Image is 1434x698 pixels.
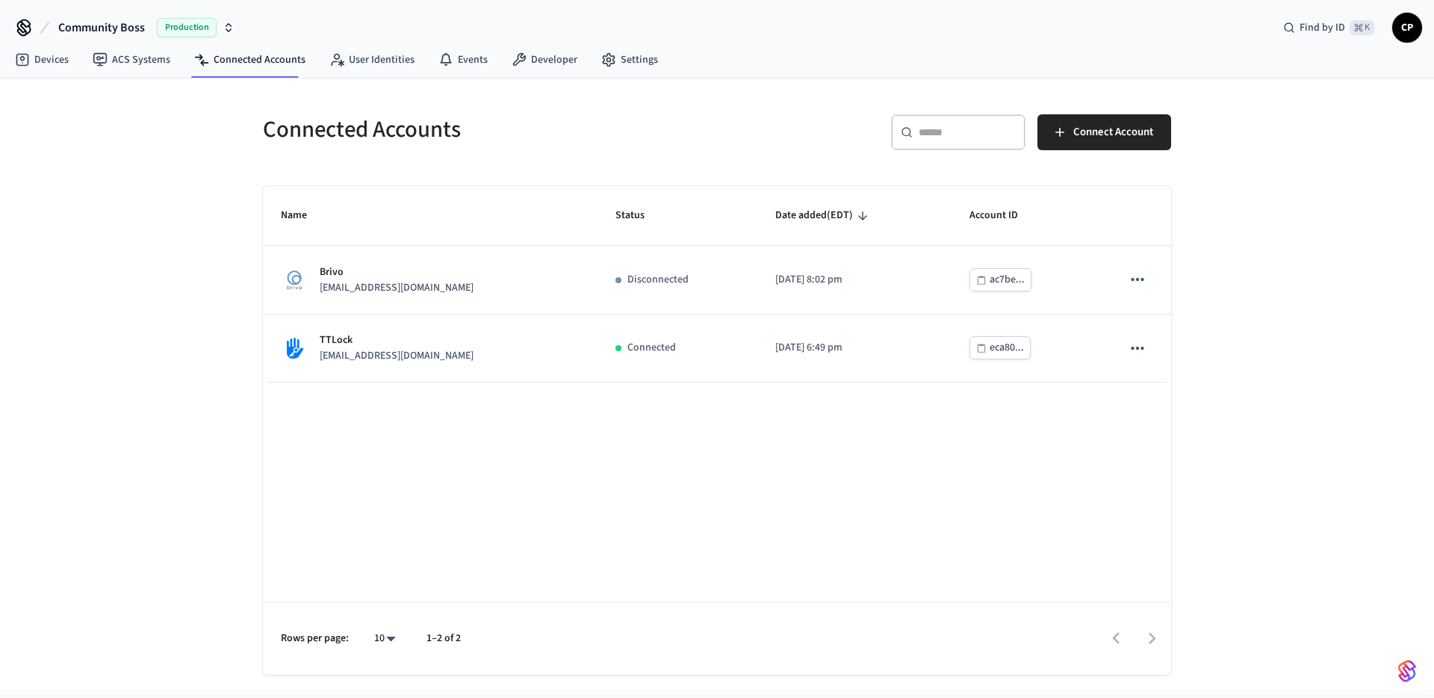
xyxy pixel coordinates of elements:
[969,204,1037,227] span: Account ID
[281,204,326,227] span: Name
[263,186,1171,383] table: sticky table
[81,46,182,73] a: ACS Systems
[320,348,474,364] p: [EMAIL_ADDRESS][DOMAIN_NAME]
[367,628,403,649] div: 10
[1350,20,1374,35] span: ⌘ K
[1073,123,1153,142] span: Connect Account
[281,267,308,294] img: August Logo, Square
[615,204,664,227] span: Status
[426,46,500,73] a: Events
[990,339,1024,357] div: eca80...
[589,46,670,73] a: Settings
[627,340,676,356] p: Connected
[320,280,474,296] p: [EMAIL_ADDRESS][DOMAIN_NAME]
[1300,20,1345,35] span: Find by ID
[775,340,934,356] p: [DATE] 6:49 pm
[1398,659,1416,683] img: SeamLogoGradient.69752ec5.svg
[182,46,317,73] a: Connected Accounts
[775,272,934,288] p: [DATE] 8:02 pm
[990,271,1025,289] div: ac7be...
[1271,14,1386,41] div: Find by ID⌘ K
[320,265,474,280] p: Brivo
[1394,14,1421,41] span: CP
[969,268,1031,291] button: ac7be...
[775,204,872,227] span: Date added(EDT)
[317,46,426,73] a: User Identities
[281,335,308,362] img: TTLock Logo, Square
[263,114,708,145] h5: Connected Accounts
[1392,13,1422,43] button: CP
[1037,114,1171,150] button: Connect Account
[3,46,81,73] a: Devices
[281,631,349,646] p: Rows per page:
[320,333,474,348] p: TTLock
[500,46,589,73] a: Developer
[157,18,217,37] span: Production
[426,631,461,646] p: 1–2 of 2
[969,336,1031,359] button: eca80...
[627,272,689,288] p: Disconnected
[58,19,145,37] span: Community Boss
